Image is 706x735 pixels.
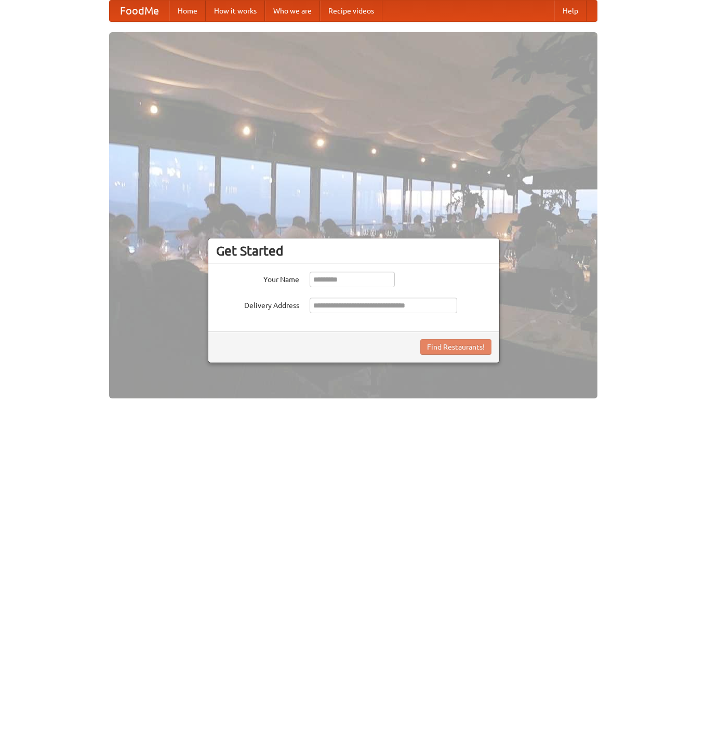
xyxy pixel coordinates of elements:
[420,339,491,355] button: Find Restaurants!
[110,1,169,21] a: FoodMe
[206,1,265,21] a: How it works
[216,243,491,259] h3: Get Started
[216,272,299,285] label: Your Name
[554,1,587,21] a: Help
[320,1,382,21] a: Recipe videos
[216,298,299,311] label: Delivery Address
[169,1,206,21] a: Home
[265,1,320,21] a: Who we are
